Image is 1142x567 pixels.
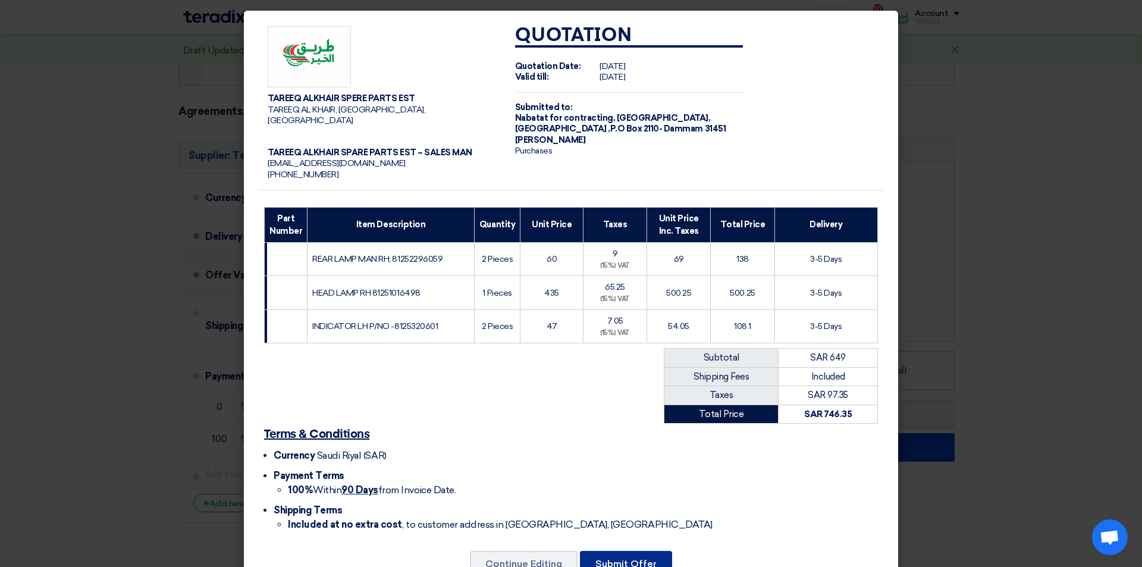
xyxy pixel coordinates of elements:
[664,349,779,368] td: Subtotal
[288,484,313,496] strong: 100%
[607,316,623,326] span: 7.05
[547,321,557,331] span: 47
[482,321,513,331] span: 2 Pieces
[779,349,878,368] td: SAR 649
[312,321,438,331] span: INDICATOR LH P/NO.-8125320601
[288,519,402,530] strong: Included at no extra cost
[308,207,475,242] th: Item Description
[482,288,512,298] span: 1 Pieces
[317,450,387,461] span: Saudi Riyal (SAR)
[666,288,691,298] span: 500.25
[515,26,632,45] strong: Quotation
[515,113,726,134] span: [GEOGRAPHIC_DATA], [GEOGRAPHIC_DATA] ,P.O Box 2110- Dammam 31451
[600,61,625,71] span: [DATE]
[515,135,586,145] span: [PERSON_NAME]
[664,405,779,424] td: Total Price
[1092,519,1128,555] div: Open chat
[520,207,583,242] th: Unit Price
[664,386,779,405] td: Taxes
[515,146,553,156] span: Purchases
[711,207,774,242] th: Total Price
[265,207,308,242] th: Part Number
[810,254,842,264] span: 3-5 Days
[268,148,496,158] div: TAREEQ ALKHAIR SPARE PARTS EST – SALES MAN
[515,72,549,82] strong: Valid till:
[312,288,420,298] span: HEAD LAMP RH 81251016498
[804,409,852,419] strong: SAR 746.35
[288,518,878,532] li: , to customer address in [GEOGRAPHIC_DATA], [GEOGRAPHIC_DATA]
[544,288,559,298] span: 435
[515,61,581,71] strong: Quotation Date:
[668,321,689,331] span: 54.05
[547,254,557,264] span: 60
[341,484,378,496] u: 90 Days
[808,390,848,400] span: SAR 97.35
[588,261,642,271] div: (15%) VAT
[734,321,751,331] span: 108.1
[515,113,615,123] span: Nabatat for contracting,
[588,295,642,305] div: (15%) VAT
[264,428,369,440] u: Terms & Conditions
[274,505,342,516] span: Shipping Terms
[810,321,842,331] span: 3-5 Days
[583,207,647,242] th: Taxes
[268,158,406,168] span: [EMAIL_ADDRESS][DOMAIN_NAME]
[312,254,443,264] span: REAR LAMP MAN RH; 81252296059
[268,105,425,126] span: TAREEQ AL KHAIR, [GEOGRAPHIC_DATA], [GEOGRAPHIC_DATA]
[605,282,625,292] span: 65.25
[736,254,749,264] span: 138
[810,288,842,298] span: 3-5 Days
[268,170,338,180] span: [PHONE_NUMBER]
[674,254,684,264] span: 69
[274,470,344,481] span: Payment Terms
[664,367,779,386] td: Shipping Fees
[515,102,573,112] strong: Submitted to:
[588,328,642,339] div: (15%) VAT
[268,26,351,88] img: Company Logo
[774,207,877,242] th: Delivery
[730,288,755,298] span: 500.25
[274,450,315,461] span: Currency
[482,254,513,264] span: 2 Pieces
[613,249,618,259] span: 9
[600,72,625,82] span: [DATE]
[811,371,845,382] span: Included
[647,207,711,242] th: Unit Price Inc. Taxes
[474,207,520,242] th: Quantity
[288,484,456,496] span: Within from Invoice Date.
[268,93,496,104] div: TAREEQ ALKHAIR SPERE PARTS EST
